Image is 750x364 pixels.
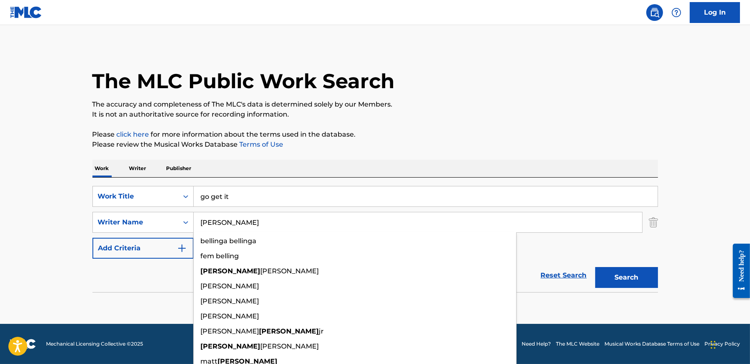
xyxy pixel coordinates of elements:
[92,109,658,120] p: It is not an authoritative source for recording information.
[92,186,658,292] form: Search Form
[201,312,259,320] span: [PERSON_NAME]
[10,6,42,18] img: MLC Logo
[595,267,658,288] button: Search
[704,340,740,348] a: Privacy Policy
[708,324,750,364] iframe: Chat Widget
[261,342,319,350] span: [PERSON_NAME]
[92,140,658,150] p: Please review the Musical Works Database
[201,267,261,275] strong: [PERSON_NAME]
[646,4,663,21] a: Public Search
[649,212,658,233] img: Delete Criterion
[92,69,395,94] h1: The MLC Public Work Search
[650,8,660,18] img: search
[671,8,681,18] img: help
[201,237,257,245] span: bellinga bellinga
[668,4,685,21] div: Help
[177,243,187,253] img: 9d2ae6d4665cec9f34b9.svg
[201,327,259,335] span: [PERSON_NAME]
[201,297,259,305] span: [PERSON_NAME]
[711,332,716,357] div: Drag
[164,160,194,177] p: Publisher
[690,2,740,23] a: Log In
[98,217,173,227] div: Writer Name
[604,340,699,348] a: Musical Works Database Terms of Use
[727,237,750,304] iframe: Resource Center
[92,238,194,259] button: Add Criteria
[201,282,259,290] span: [PERSON_NAME]
[261,267,319,275] span: [PERSON_NAME]
[10,339,36,349] img: logo
[46,340,143,348] span: Mechanical Licensing Collective © 2025
[522,340,551,348] a: Need Help?
[92,160,112,177] p: Work
[319,327,324,335] span: jr
[201,252,239,260] span: fem belling
[92,99,658,109] p: The accuracy and completeness of The MLC's data is determined solely by our Members.
[92,130,658,140] p: Please for more information about the terms used in the database.
[537,266,591,285] a: Reset Search
[238,140,284,148] a: Terms of Use
[127,160,149,177] p: Writer
[259,327,319,335] strong: [PERSON_NAME]
[556,340,599,348] a: The MLC Website
[98,191,173,201] div: Work Title
[117,130,149,138] a: click here
[201,342,261,350] strong: [PERSON_NAME]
